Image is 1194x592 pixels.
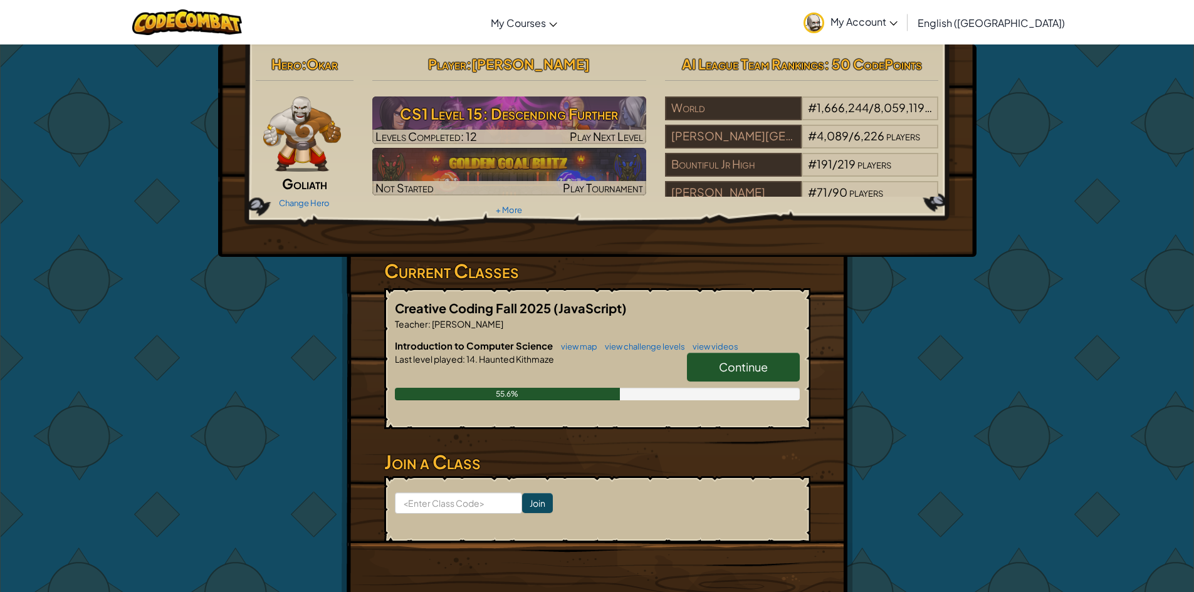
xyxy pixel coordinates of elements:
[918,16,1065,29] span: English ([GEOGRAPHIC_DATA])
[375,180,434,195] span: Not Started
[463,353,465,365] span: :
[478,353,554,365] span: Haunted Kithmaze
[817,100,869,115] span: 1,666,244
[431,318,503,330] span: [PERSON_NAME]
[874,100,932,115] span: 8,059,119
[555,341,597,351] a: view map
[837,157,856,171] span: 219
[491,16,546,29] span: My Courses
[869,100,874,115] span: /
[271,55,301,73] span: Hero
[466,55,471,73] span: :
[372,100,646,128] h3: CS1 Level 15: Descending Further
[372,96,646,144] img: CS1 Level 15: Descending Further
[665,165,939,179] a: Bountiful Jr High#191/219players
[496,205,522,215] a: + More
[665,125,802,148] div: [PERSON_NAME][GEOGRAPHIC_DATA]
[817,157,832,171] span: 191
[808,185,817,199] span: #
[375,129,477,143] span: Levels Completed: 12
[808,157,817,171] span: #
[384,448,810,476] h3: Join a Class
[665,193,939,207] a: [PERSON_NAME]#71/90players
[824,55,922,73] span: : 50 CodePoints
[682,55,824,73] span: AI League Team Rankings
[471,55,590,73] span: [PERSON_NAME]
[563,180,643,195] span: Play Tournament
[665,137,939,151] a: [PERSON_NAME][GEOGRAPHIC_DATA]#4,089/6,226players
[849,128,854,143] span: /
[911,6,1071,39] a: English ([GEOGRAPHIC_DATA])
[428,318,431,330] span: :
[279,198,330,208] a: Change Hero
[830,15,898,28] span: My Account
[395,340,555,351] span: Introduction to Computer Science
[665,181,802,205] div: [PERSON_NAME]
[372,148,646,195] a: Not StartedPlay Tournament
[854,128,884,143] span: 6,226
[817,185,827,199] span: 71
[849,185,883,199] span: players
[465,353,478,365] span: 14.
[817,128,849,143] span: 4,089
[395,353,463,365] span: Last level played
[395,388,620,400] div: 55.6%
[719,360,768,374] span: Continue
[522,493,553,513] input: Join
[832,185,847,199] span: 90
[665,108,939,123] a: World#1,666,244/8,059,119players
[395,318,428,330] span: Teacher
[395,300,553,316] span: Creative Coding Fall 2025
[372,96,646,144] a: Play Next Level
[832,157,837,171] span: /
[553,300,627,316] span: (JavaScript)
[827,185,832,199] span: /
[484,6,563,39] a: My Courses
[886,128,920,143] span: players
[797,3,904,42] a: My Account
[808,100,817,115] span: #
[665,96,802,120] div: World
[857,157,891,171] span: players
[306,55,338,73] span: Okar
[384,257,810,285] h3: Current Classes
[428,55,466,73] span: Player
[282,175,327,192] span: Goliath
[599,341,685,351] a: view challenge levels
[395,492,522,514] input: <Enter Class Code>
[808,128,817,143] span: #
[263,96,342,172] img: goliath-pose.png
[570,129,643,143] span: Play Next Level
[686,341,738,351] a: view videos
[372,148,646,195] img: Golden Goal
[301,55,306,73] span: :
[665,153,802,177] div: Bountiful Jr High
[804,13,824,33] img: avatar
[132,9,242,35] img: CodeCombat logo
